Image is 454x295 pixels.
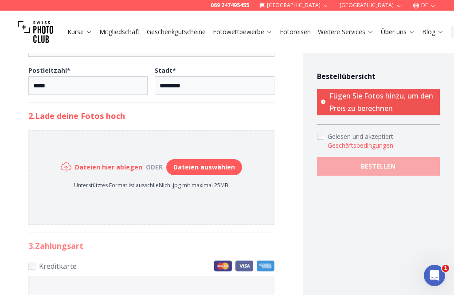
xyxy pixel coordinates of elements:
[96,26,143,38] button: Mitgliedschaft
[442,265,449,272] span: 1
[61,182,242,189] p: Unterstütztes Format ist ausschließlich .jpg mit maximal 25MB
[155,66,176,75] b: Stadt *
[166,159,242,175] button: Dateien auswählen
[155,76,274,95] input: Stadt*
[381,28,415,36] a: Über uns
[147,28,206,36] a: Geschenkgutscheine
[211,2,249,9] a: 069 247495455
[317,133,324,140] input: Accept terms
[64,26,96,38] button: Kurse
[67,28,92,36] a: Kurse
[18,14,53,50] img: Swiss photo club
[28,110,274,122] h2: 2. Lade deine Fotos hoch
[317,89,440,115] p: Fügen Sie Fotos hinzu, um den Preis zu berechnen
[328,141,395,150] button: Accept termsGelesen und akzeptiert
[142,163,166,172] div: oder
[419,26,447,38] button: Blog
[361,162,395,171] b: BESTELLEN
[314,26,377,38] button: Weitere Services
[209,26,276,38] button: Fotowettbewerbe
[276,26,314,38] button: Fotoreisen
[422,28,444,36] a: Blog
[377,26,419,38] button: Über uns
[28,66,70,75] b: Postleitzahl *
[280,28,311,36] a: Fotoreisen
[317,71,440,82] h4: Bestellübersicht
[28,76,148,95] input: Postleitzahl*
[328,132,393,141] span: Gelesen und akzeptiert
[143,26,209,38] button: Geschenkgutscheine
[99,28,140,36] a: Mitgliedschaft
[424,265,445,286] iframe: Intercom live chat
[213,28,273,36] a: Fotowettbewerbe
[318,28,374,36] a: Weitere Services
[75,163,142,172] h6: Dateien hier ablegen
[317,157,440,176] button: BESTELLEN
